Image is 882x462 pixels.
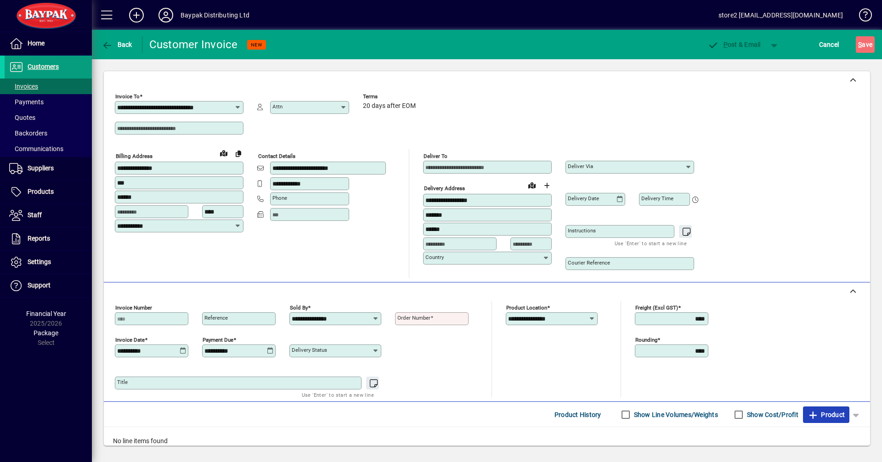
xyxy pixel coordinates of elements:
[204,315,228,321] mat-label: Reference
[724,41,728,48] span: P
[117,379,128,385] mat-label: Title
[302,389,374,400] mat-hint: Use 'Enter' to start a new line
[568,195,599,202] mat-label: Delivery date
[5,274,92,297] a: Support
[149,37,238,52] div: Customer Invoice
[817,36,842,53] button: Cancel
[819,37,839,52] span: Cancel
[5,180,92,203] a: Products
[28,164,54,172] span: Suppliers
[290,304,308,311] mat-label: Sold by
[5,79,92,94] a: Invoices
[115,93,140,100] mat-label: Invoice To
[9,145,63,152] span: Communications
[615,238,687,248] mat-hint: Use 'Enter' to start a new line
[506,304,547,311] mat-label: Product location
[363,102,416,110] span: 20 days after EOM
[99,36,135,53] button: Back
[539,178,554,193] button: Choose address
[216,146,231,160] a: View on map
[5,125,92,141] a: Backorders
[551,406,605,423] button: Product History
[122,7,151,23] button: Add
[104,427,870,455] div: No line items found
[858,41,862,48] span: S
[251,42,262,48] span: NEW
[525,178,539,192] a: View on map
[852,2,871,32] a: Knowledge Base
[858,37,872,52] span: ave
[115,304,152,311] mat-label: Invoice number
[808,407,845,422] span: Product
[425,254,444,260] mat-label: Country
[363,94,418,100] span: Terms
[272,103,283,110] mat-label: Attn
[568,163,593,169] mat-label: Deliver via
[5,227,92,250] a: Reports
[28,39,45,47] span: Home
[632,410,718,419] label: Show Line Volumes/Weights
[28,235,50,242] span: Reports
[292,347,327,353] mat-label: Delivery status
[745,410,798,419] label: Show Cost/Profit
[28,211,42,219] span: Staff
[151,7,181,23] button: Profile
[803,406,849,423] button: Product
[554,407,601,422] span: Product History
[9,83,38,90] span: Invoices
[26,310,66,317] span: Financial Year
[28,188,54,195] span: Products
[9,130,47,137] span: Backorders
[856,36,875,53] button: Save
[5,94,92,110] a: Payments
[5,204,92,227] a: Staff
[641,195,673,202] mat-label: Delivery time
[34,329,58,337] span: Package
[92,36,142,53] app-page-header-button: Back
[231,146,246,161] button: Copy to Delivery address
[397,315,430,321] mat-label: Order number
[115,337,145,343] mat-label: Invoice date
[5,141,92,157] a: Communications
[28,282,51,289] span: Support
[28,63,59,70] span: Customers
[9,114,35,121] span: Quotes
[272,195,287,201] mat-label: Phone
[5,157,92,180] a: Suppliers
[102,41,132,48] span: Back
[5,251,92,274] a: Settings
[703,36,765,53] button: Post & Email
[9,98,44,106] span: Payments
[635,304,678,311] mat-label: Freight (excl GST)
[28,258,51,265] span: Settings
[5,110,92,125] a: Quotes
[568,259,610,266] mat-label: Courier Reference
[635,337,657,343] mat-label: Rounding
[424,153,447,159] mat-label: Deliver To
[181,8,249,23] div: Baypak Distributing Ltd
[568,227,596,234] mat-label: Instructions
[5,32,92,55] a: Home
[718,8,843,23] div: store2 [EMAIL_ADDRESS][DOMAIN_NAME]
[707,41,761,48] span: ost & Email
[203,337,233,343] mat-label: Payment due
